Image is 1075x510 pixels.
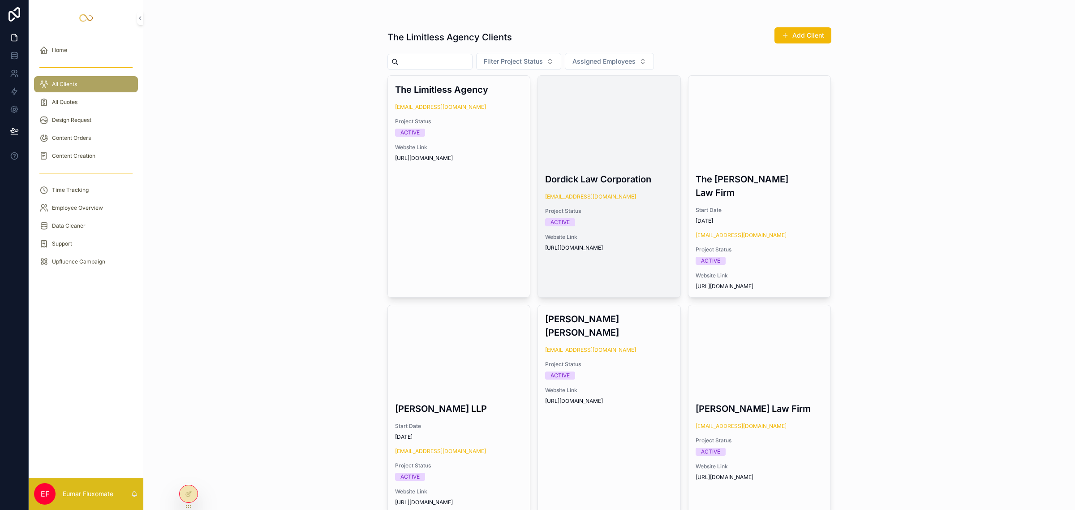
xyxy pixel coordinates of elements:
[395,433,523,441] span: [DATE]
[395,462,523,469] span: Project Status
[52,81,77,88] span: All Clients
[395,144,523,151] span: Website Link
[545,361,673,368] span: Project Status
[34,94,138,110] a: All Quotes
[29,36,143,281] div: scrollable content
[52,152,95,160] span: Content Creation
[696,463,824,470] span: Website Link
[774,27,831,43] button: Add Client
[387,75,531,298] a: The Limitless Agency[EMAIL_ADDRESS][DOMAIN_NAME]Project StatusACTIVEWebsite Link[URL][DOMAIN_NAME]
[550,218,570,226] div: ACTIVE
[484,57,543,66] span: Filter Project Status
[701,448,720,456] div: ACTIVE
[395,448,486,455] a: [EMAIL_ADDRESS][DOMAIN_NAME]
[63,489,113,498] p: Eumar Fluxomate
[688,75,831,298] a: The [PERSON_NAME] Law FirmStart Date[DATE][EMAIL_ADDRESS][DOMAIN_NAME]Project StatusACTIVEWebsite...
[34,200,138,216] a: Employee Overview
[572,57,636,66] span: Assigned Employees
[696,474,824,481] span: [URL][DOMAIN_NAME]
[52,117,91,124] span: Design Request
[688,76,831,162] div: wilhite-logo.webp
[400,129,420,137] div: ACTIVE
[400,473,420,481] div: ACTIVE
[34,112,138,128] a: Design Request
[34,236,138,252] a: Support
[52,186,89,194] span: Time Tracking
[545,346,636,354] a: [EMAIL_ADDRESS][DOMAIN_NAME]
[545,398,673,405] span: [URL][DOMAIN_NAME]
[476,53,561,70] button: Select Button
[41,488,49,499] span: EF
[696,437,824,444] span: Project Status
[79,11,93,25] img: App logo
[395,488,523,495] span: Website Link
[696,217,824,225] span: [DATE]
[696,402,824,415] h3: [PERSON_NAME] Law Firm
[34,148,138,164] a: Content Creation
[395,155,523,162] span: [URL][DOMAIN_NAME]
[395,402,523,415] h3: [PERSON_NAME] LLP
[696,423,787,430] a: [EMAIL_ADDRESS][DOMAIN_NAME]
[395,423,523,430] span: Start Date
[688,305,831,391] div: 1631316930457.jpeg
[545,207,673,215] span: Project Status
[387,31,512,43] h1: The Limitless Agency Clients
[52,47,67,54] span: Home
[545,244,673,251] span: [URL][DOMAIN_NAME]
[52,134,91,142] span: Content Orders
[545,387,673,394] span: Website Link
[545,173,673,186] h3: Dordick Law Corporation
[696,283,824,290] span: [URL][DOMAIN_NAME]
[696,232,787,239] a: [EMAIL_ADDRESS][DOMAIN_NAME]
[34,130,138,146] a: Content Orders
[701,257,720,265] div: ACTIVE
[52,204,103,212] span: Employee Overview
[545,312,673,339] h3: [PERSON_NAME] [PERSON_NAME]
[395,118,523,125] span: Project Status
[545,193,636,200] a: [EMAIL_ADDRESS][DOMAIN_NAME]
[34,42,138,58] a: Home
[52,222,86,229] span: Data Cleaner
[34,218,138,234] a: Data Cleaner
[696,207,824,214] span: Start Date
[52,99,77,106] span: All Quotes
[395,104,486,111] a: [EMAIL_ADDRESS][DOMAIN_NAME]
[52,258,105,265] span: Upfluence Campaign
[395,83,523,96] h3: The Limitless Agency
[34,76,138,92] a: All Clients
[537,75,681,298] a: Dordick Law Corporation[EMAIL_ADDRESS][DOMAIN_NAME]Project StatusACTIVEWebsite Link[URL][DOMAIN_N...
[696,173,824,199] h3: The [PERSON_NAME] Law Firm
[696,272,824,279] span: Website Link
[696,246,824,253] span: Project Status
[34,254,138,270] a: Upfluence Campaign
[52,240,72,247] span: Support
[395,499,523,506] span: [URL][DOMAIN_NAME]
[550,372,570,380] div: ACTIVE
[538,76,680,162] div: dordick-logo-2.webp
[545,233,673,241] span: Website Link
[34,182,138,198] a: Time Tracking
[388,305,530,391] div: parker_waichman_llp_logo.jpeg
[565,53,654,70] button: Select Button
